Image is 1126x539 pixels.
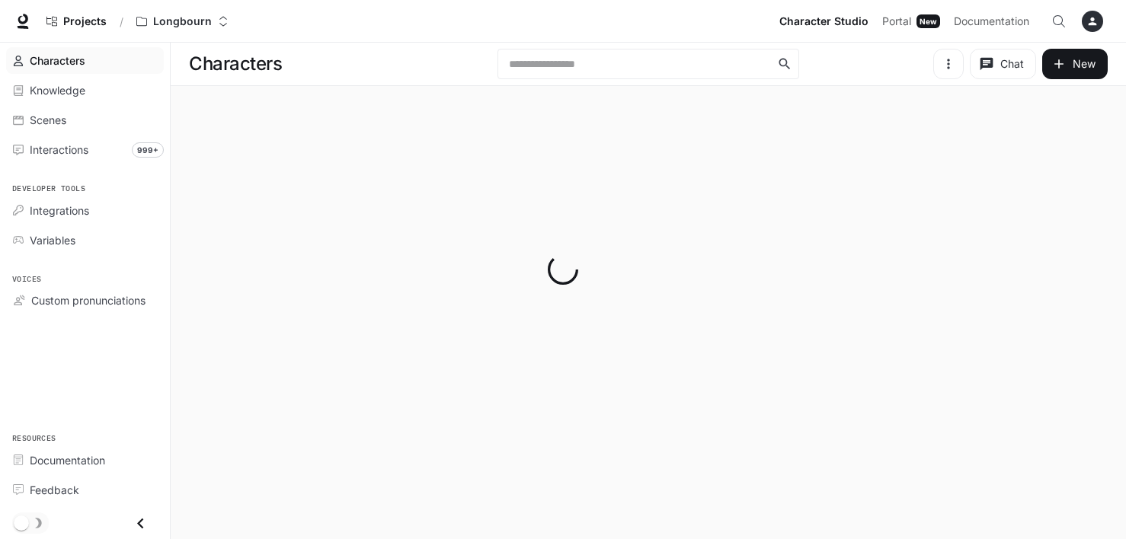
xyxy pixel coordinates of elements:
[30,482,79,498] span: Feedback
[6,287,164,314] a: Custom pronunciations
[6,107,164,133] a: Scenes
[954,12,1029,31] span: Documentation
[40,6,114,37] a: Go to projects
[123,508,158,539] button: Close drawer
[30,82,85,98] span: Knowledge
[30,112,66,128] span: Scenes
[6,197,164,224] a: Integrations
[779,12,868,31] span: Character Studio
[6,227,164,254] a: Variables
[882,12,911,31] span: Portal
[130,6,235,37] button: Open workspace menu
[916,14,940,28] div: New
[30,53,85,69] span: Characters
[6,477,164,503] a: Feedback
[153,15,212,28] p: Longbourn
[30,142,88,158] span: Interactions
[773,6,875,37] a: Character Studio
[63,15,107,28] span: Projects
[114,14,130,30] div: /
[132,142,164,158] span: 999+
[31,292,146,308] span: Custom pronunciations
[6,136,164,163] a: Interactions
[6,47,164,74] a: Characters
[30,232,75,248] span: Variables
[6,77,164,104] a: Knowledge
[948,6,1041,37] a: Documentation
[6,447,164,474] a: Documentation
[1044,6,1074,37] button: Open Command Menu
[30,452,105,468] span: Documentation
[30,203,89,218] span: Integrations
[876,6,946,37] a: PortalNew
[14,514,29,531] span: Dark mode toggle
